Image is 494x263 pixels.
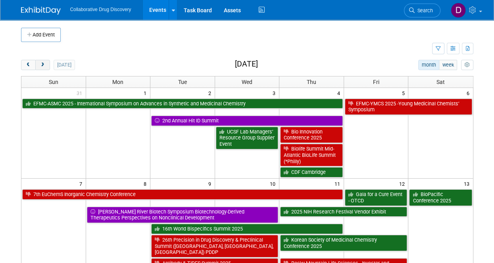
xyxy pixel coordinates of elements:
[272,88,279,98] span: 3
[235,60,258,69] h2: [DATE]
[398,179,408,189] span: 12
[151,224,343,234] a: 16th World Bispecifics Summit 2025
[269,179,279,189] span: 10
[35,60,50,70] button: next
[79,179,86,189] span: 7
[404,4,440,17] a: Search
[49,79,58,85] span: Sun
[54,60,75,70] button: [DATE]
[463,179,473,189] span: 13
[418,60,439,70] button: month
[280,127,343,143] a: Bio Innovation Conference 2025
[307,79,316,85] span: Thu
[22,99,343,109] a: EFMC-ASMC 2025 - International Symposium on Advances in Synthetic and Medicinal Chemistry
[280,207,407,217] a: 2025 NIH Research Festival Vendor Exhibit
[112,79,123,85] span: Mon
[373,79,379,85] span: Fri
[76,88,86,98] span: 31
[401,88,408,98] span: 5
[22,189,343,200] a: 7th EuChemS Inorganic Chemistry Conference
[87,207,279,223] a: [PERSON_NAME] River Biotech Symposium Biotechnology-Derived Therapeutics Perspectives on Nonclini...
[208,179,215,189] span: 9
[465,63,470,68] i: Personalize Calendar
[345,189,408,206] a: Gala for a Cure Event - OTCD
[216,127,279,149] a: UCSF Lab Managers’ Resource Group Supplier Event
[451,3,466,18] img: Daniel Castro
[70,7,131,12] span: Collaborative Drug Discovery
[439,60,457,70] button: week
[409,189,472,206] a: BioPacific Conference 2025
[208,88,215,98] span: 2
[143,179,150,189] span: 8
[151,235,278,257] a: 26th Precision in Drug Discovery & Preclinical Summit ([GEOGRAPHIC_DATA], [GEOGRAPHIC_DATA], [GEO...
[461,60,473,70] button: myCustomButton
[280,144,343,166] a: Biolife Summit Mid-Atlantic BioLife Summit (*Philly)
[178,79,187,85] span: Tue
[21,7,61,15] img: ExhibitDay
[345,99,472,115] a: EFMC-YMCS 2025 -Young Medicinal Chemists’ Symposium
[21,60,36,70] button: prev
[436,79,445,85] span: Sat
[21,28,61,42] button: Add Event
[151,116,343,126] a: 2nd Annual Hit ID Summit
[336,88,344,98] span: 4
[280,167,343,177] a: CDF Cambridge
[143,88,150,98] span: 1
[466,88,473,98] span: 6
[242,79,252,85] span: Wed
[334,179,344,189] span: 11
[280,235,407,251] a: Korean Society of Medicinal Chemistry Conference 2025
[415,8,433,13] span: Search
